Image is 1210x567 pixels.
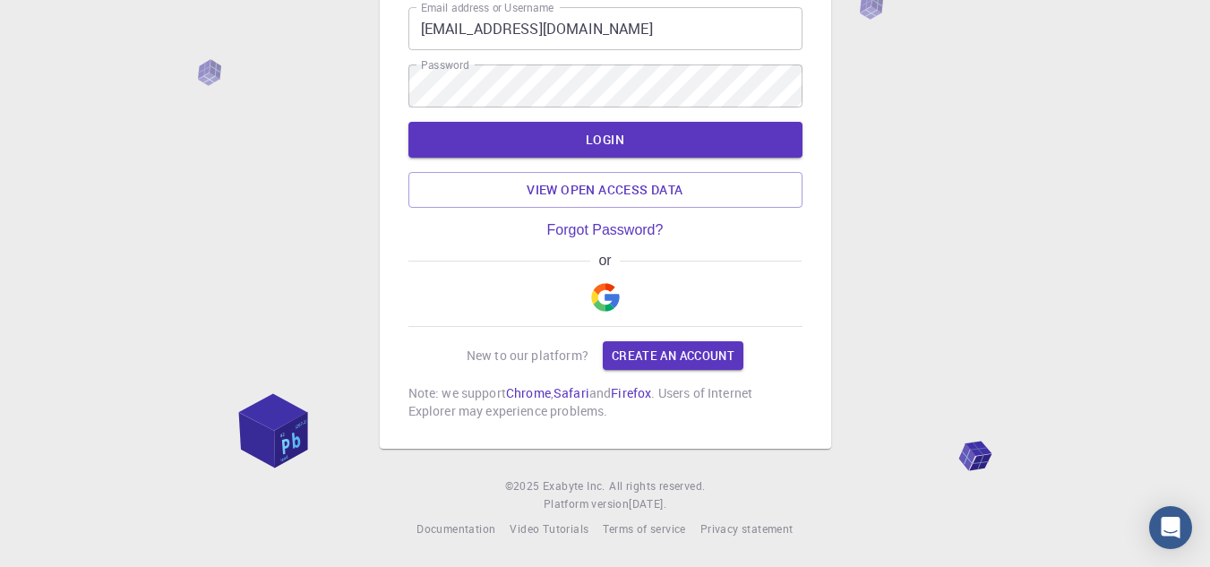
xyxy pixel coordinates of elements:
[543,478,605,493] span: Exabyte Inc.
[510,520,588,538] a: Video Tutorials
[629,496,666,511] span: [DATE] .
[603,341,743,370] a: Create an account
[544,495,629,513] span: Platform version
[543,477,605,495] a: Exabyte Inc.
[609,477,705,495] span: All rights reserved.
[421,57,468,73] label: Password
[629,495,666,513] a: [DATE].
[408,384,802,420] p: Note: we support , and . Users of Internet Explorer may experience problems.
[611,384,651,401] a: Firefox
[547,222,664,238] a: Forgot Password?
[700,520,794,538] a: Privacy statement
[510,521,588,536] span: Video Tutorials
[700,521,794,536] span: Privacy statement
[467,347,588,365] p: New to our platform?
[554,384,589,401] a: Safari
[603,521,685,536] span: Terms of service
[603,520,685,538] a: Terms of service
[506,384,551,401] a: Chrome
[590,253,620,269] span: or
[416,520,495,538] a: Documentation
[591,283,620,312] img: Google
[408,172,802,208] a: View open access data
[505,477,543,495] span: © 2025
[1149,506,1192,549] div: Open Intercom Messenger
[416,521,495,536] span: Documentation
[408,122,802,158] button: LOGIN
